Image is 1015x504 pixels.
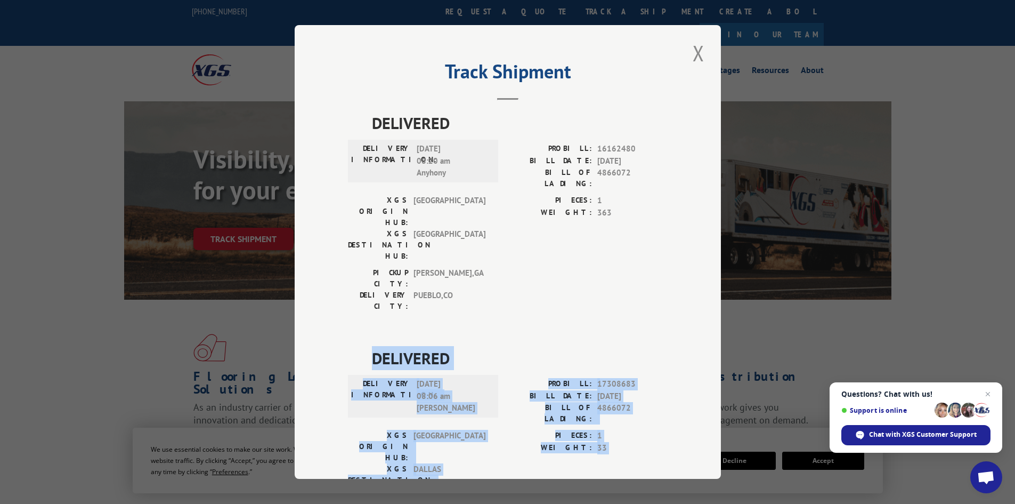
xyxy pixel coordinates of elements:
span: 363 [597,207,668,219]
button: Close modal [689,38,708,68]
span: Questions? Chat with us! [841,390,990,398]
span: Support is online [841,406,931,414]
span: 4866072 [597,167,668,189]
span: Chat with XGS Customer Support [841,425,990,445]
span: [DATE] [597,155,668,167]
span: DELIVERED [372,111,668,135]
span: PUEBLO , CO [413,290,485,312]
label: BILL OF LADING: [508,402,592,425]
label: PICKUP CITY: [348,267,408,290]
span: 16162480 [597,143,668,155]
label: DELIVERY INFORMATION: [351,378,411,414]
label: BILL DATE: [508,155,592,167]
label: PROBILL: [508,143,592,155]
span: 4866072 [597,402,668,425]
span: DELIVERED [372,346,668,370]
span: [GEOGRAPHIC_DATA] [413,430,485,463]
a: Open chat [970,461,1002,493]
span: 33 [597,442,668,454]
label: PROBILL: [508,378,592,390]
span: [GEOGRAPHIC_DATA] [413,228,485,262]
span: [PERSON_NAME] , GA [413,267,485,290]
label: WEIGHT: [508,442,592,454]
label: XGS ORIGIN HUB: [348,430,408,463]
span: [GEOGRAPHIC_DATA] [413,195,485,228]
label: XGS ORIGIN HUB: [348,195,408,228]
span: 1 [597,430,668,442]
span: Chat with XGS Customer Support [869,430,977,439]
span: [DATE] 08:20 am Anyhony [417,143,489,179]
span: 17308683 [597,378,668,390]
span: [DATE] 08:06 am [PERSON_NAME] [417,378,489,414]
label: PIECES: [508,195,592,207]
label: DELIVERY INFORMATION: [351,143,411,179]
label: PIECES: [508,430,592,442]
label: WEIGHT: [508,207,592,219]
span: 1 [597,195,668,207]
label: XGS DESTINATION HUB: [348,228,408,262]
label: BILL DATE: [508,390,592,403]
label: XGS DESTINATION HUB: [348,463,408,497]
span: [DATE] [597,390,668,403]
h2: Track Shipment [348,64,668,84]
span: DALLAS [413,463,485,497]
label: DELIVERY CITY: [348,290,408,312]
label: BILL OF LADING: [508,167,592,189]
